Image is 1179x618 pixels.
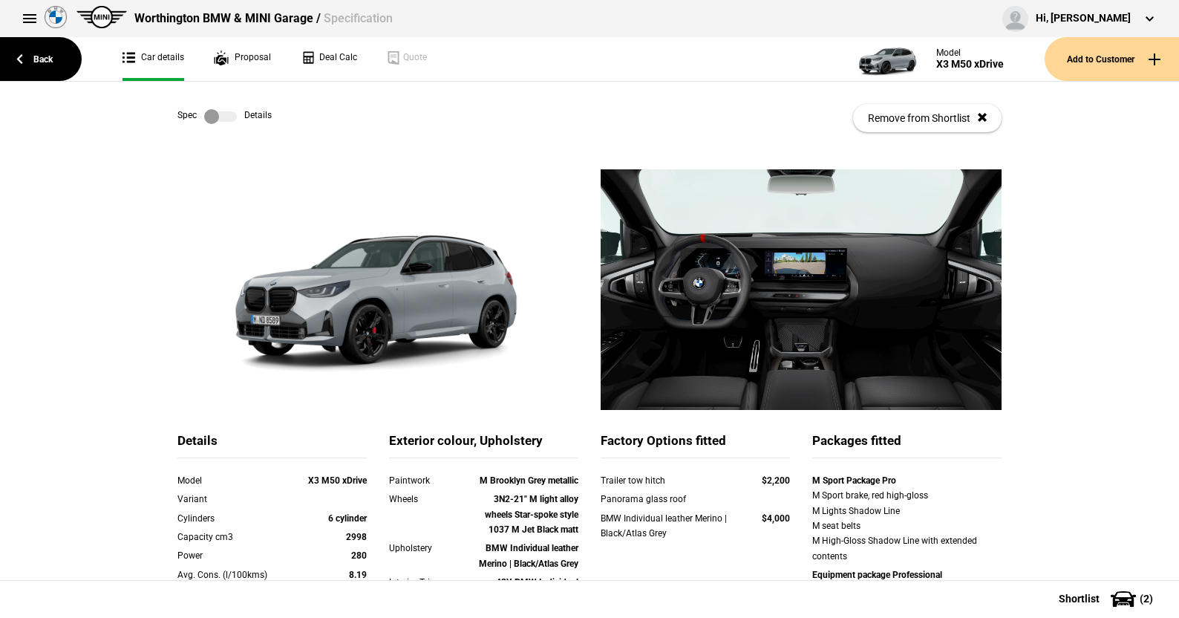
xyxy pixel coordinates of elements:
div: M Sport brake, red high-gloss M Lights Shadow Line M seat belts M High-Gloss Shadow Line with ext... [812,488,1002,564]
div: Model [936,48,1004,58]
div: Interior Trim [389,575,465,590]
div: Model [177,473,291,488]
div: Hi, [PERSON_NAME] [1036,11,1131,26]
div: Worthington BMW & MINI Garage / [134,10,393,27]
button: Shortlist(2) [1036,580,1179,617]
div: BMW Individual leather Merino | Black/Atlas Grey [601,511,734,541]
strong: M Brooklyn Grey metallic [480,475,578,486]
strong: BMW Individual leather Merino | Black/Atlas Grey [479,543,578,568]
strong: $2,200 [762,475,790,486]
span: ( 2 ) [1140,593,1153,604]
div: Details [177,432,367,458]
a: Deal Calc [301,37,357,81]
div: Power [177,548,291,563]
div: X3 M50 xDrive [936,58,1004,71]
strong: Equipment package Professional [812,570,942,580]
img: mini.png [76,6,127,28]
div: Spec Details [177,109,272,124]
div: Exterior colour, Upholstery [389,432,578,458]
strong: 6 cylinder [328,513,367,524]
button: Remove from Shortlist [853,104,1002,132]
div: Avg. Cons. (l/100kms) [177,567,291,582]
strong: 43Y-BMW Individual Magnolia fine-wood trim / fine print [475,577,578,618]
div: Paintwork [389,473,465,488]
div: Panorama glass roof [601,492,734,507]
div: Capacity cm3 [177,530,291,544]
span: Specification [324,11,393,25]
strong: X3 M50 xDrive [308,475,367,486]
span: Shortlist [1059,593,1100,604]
div: Variant [177,492,291,507]
div: Upholstery [389,541,465,556]
img: bmw.png [45,6,67,28]
strong: 3N2-21" M light alloy wheels Star-spoke style 1037 M Jet Black matt [485,494,578,535]
div: Factory Options fitted [601,432,790,458]
strong: M Sport Package Pro [812,475,896,486]
div: Trailer tow hitch [601,473,734,488]
div: Cylinders [177,511,291,526]
button: Add to Customer [1045,37,1179,81]
strong: 2998 [346,532,367,542]
div: Wheels [389,492,465,507]
a: Proposal [214,37,271,81]
strong: $4,000 [762,513,790,524]
div: Packages fitted [812,432,1002,458]
strong: 280 [351,550,367,561]
strong: 8.19 [349,570,367,580]
a: Car details [123,37,184,81]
